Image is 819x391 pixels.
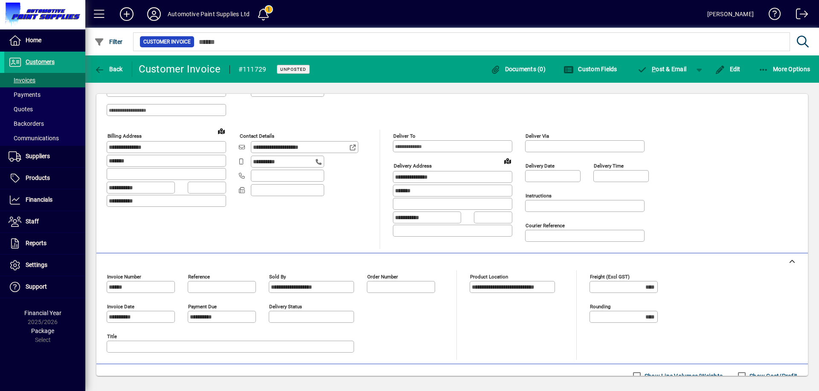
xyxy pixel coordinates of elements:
mat-label: Reference [188,274,210,280]
mat-label: Delivery status [269,304,302,310]
mat-label: Deliver via [526,133,549,139]
div: Customer Invoice [139,62,221,76]
mat-label: Rounding [590,304,610,310]
span: Back [94,66,123,72]
button: Back [92,61,125,77]
span: Home [26,37,41,43]
a: Products [4,168,85,189]
button: Edit [713,61,743,77]
span: Products [26,174,50,181]
span: Custom Fields [563,66,617,72]
button: Post & Email [633,61,691,77]
span: P [652,66,656,72]
a: Backorders [4,116,85,131]
button: Add [113,6,140,22]
mat-label: Payment due [188,304,217,310]
mat-label: Order number [367,274,398,280]
mat-label: Delivery time [594,163,624,169]
mat-label: Instructions [526,193,552,199]
a: Financials [4,189,85,211]
a: Invoices [4,73,85,87]
span: Customers [26,58,55,65]
mat-label: Deliver To [393,133,415,139]
a: Payments [4,87,85,102]
div: Automotive Paint Supplies Ltd [168,7,250,21]
span: Reports [26,240,46,246]
button: Filter [92,34,125,49]
label: Show Cost/Profit [748,372,797,380]
app-page-header-button: Back [85,61,132,77]
mat-label: Freight (excl GST) [590,274,630,280]
a: View on map [215,124,228,138]
span: Financials [26,196,52,203]
a: Settings [4,255,85,276]
span: Suppliers [26,153,50,159]
span: Quotes [9,106,33,113]
div: #111729 [238,63,267,76]
button: Custom Fields [561,61,619,77]
mat-label: Invoice date [107,304,134,310]
span: Package [31,327,54,334]
span: Unposted [280,67,306,72]
a: Communications [4,131,85,145]
div: [PERSON_NAME] [707,7,754,21]
a: Suppliers [4,146,85,167]
span: Staff [26,218,39,225]
a: Knowledge Base [762,2,781,29]
a: Home [4,30,85,51]
mat-label: Title [107,333,117,339]
button: Profile [140,6,168,22]
mat-label: Delivery date [526,163,555,169]
span: Support [26,283,47,290]
button: Documents (0) [488,61,548,77]
a: View on map [501,154,514,168]
span: Invoices [9,77,35,84]
span: Customer Invoice [143,38,191,46]
label: Show Line Volumes/Weights [643,372,723,380]
mat-label: Invoice number [107,274,141,280]
span: ost & Email [637,66,687,72]
mat-label: Product location [470,274,508,280]
span: Documents (0) [490,66,546,72]
span: More Options [758,66,810,72]
mat-label: Sold by [269,274,286,280]
span: Settings [26,261,47,268]
span: Communications [9,135,59,142]
a: Logout [790,2,808,29]
a: Quotes [4,102,85,116]
a: Reports [4,233,85,254]
span: Financial Year [24,310,61,316]
span: Payments [9,91,41,98]
span: Edit [715,66,741,72]
span: Filter [94,38,123,45]
button: More Options [756,61,813,77]
a: Support [4,276,85,298]
mat-label: Courier Reference [526,223,565,229]
a: Staff [4,211,85,232]
span: Backorders [9,120,44,127]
